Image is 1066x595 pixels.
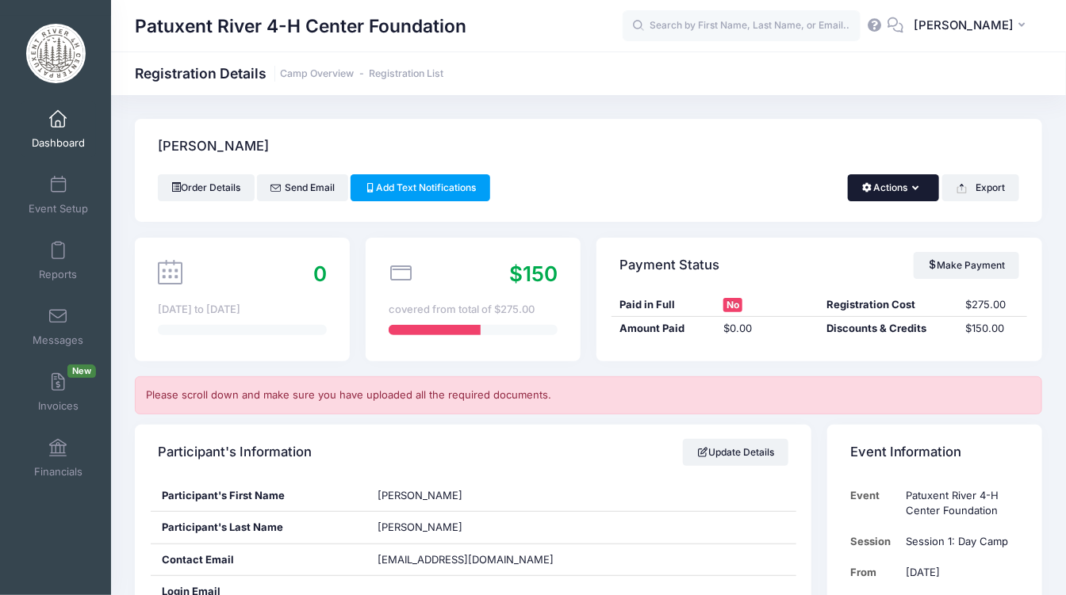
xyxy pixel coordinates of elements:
div: Paid in Full [612,297,715,313]
span: [PERSON_NAME] [914,17,1014,34]
span: Financials [34,465,82,479]
span: No [723,298,742,312]
h4: Event Information [850,429,962,475]
a: Add Text Notifications [351,174,490,201]
span: [PERSON_NAME] [378,489,462,502]
td: Session 1: Day Camp [899,526,1019,557]
h4: Payment Status [619,242,719,288]
span: [PERSON_NAME] [378,521,462,533]
span: 0 [313,261,327,286]
h4: Participant's Information [158,429,312,475]
div: Amount Paid [612,321,715,337]
a: Camp Overview [280,68,354,80]
div: [DATE] to [DATE] [158,302,327,318]
div: Discounts & Credits [819,321,957,337]
div: Contact Email [151,544,366,576]
a: Dashboard [21,101,96,157]
h1: Patuxent River 4-H Center Foundation [135,8,466,44]
h4: [PERSON_NAME] [158,124,269,170]
td: Patuxent River 4-H Center Foundation [899,480,1019,527]
span: New [67,364,96,378]
div: Participant's Last Name [151,512,366,544]
span: Reports [39,268,77,281]
input: Search by First Name, Last Name, or Email... [623,10,861,42]
div: $150.00 [957,321,1026,337]
td: [DATE] [899,557,1019,588]
a: Reports [21,233,96,288]
span: Messages [33,334,83,347]
td: From [850,557,899,588]
a: Event Setup [21,167,96,223]
td: Event [850,480,899,527]
div: Participant's First Name [151,480,366,512]
span: Dashboard [32,136,85,150]
div: covered from total of $275.00 [389,302,558,318]
button: Actions [848,174,939,201]
a: InvoicesNew [21,364,96,420]
a: Send Email [257,174,348,201]
h1: Registration Details [135,65,443,82]
img: Patuxent River 4-H Center Foundation [26,24,86,83]
a: Registration List [369,68,443,80]
div: Registration Cost [819,297,957,313]
span: $150 [509,261,558,286]
a: Messages [21,299,96,354]
button: Export [942,174,1019,201]
div: $275.00 [957,297,1026,313]
a: Make Payment [914,252,1019,279]
a: Order Details [158,174,255,201]
a: Update Details [683,439,788,466]
div: Please scroll down and make sure you have uploaded all the required documents. [135,376,1042,414]
a: Financials [21,430,96,486]
button: [PERSON_NAME] [903,8,1042,44]
td: Session [850,526,899,557]
div: $0.00 [715,321,819,337]
span: Event Setup [29,202,88,215]
span: [EMAIL_ADDRESS][DOMAIN_NAME] [378,553,554,566]
span: Invoices [38,399,79,413]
